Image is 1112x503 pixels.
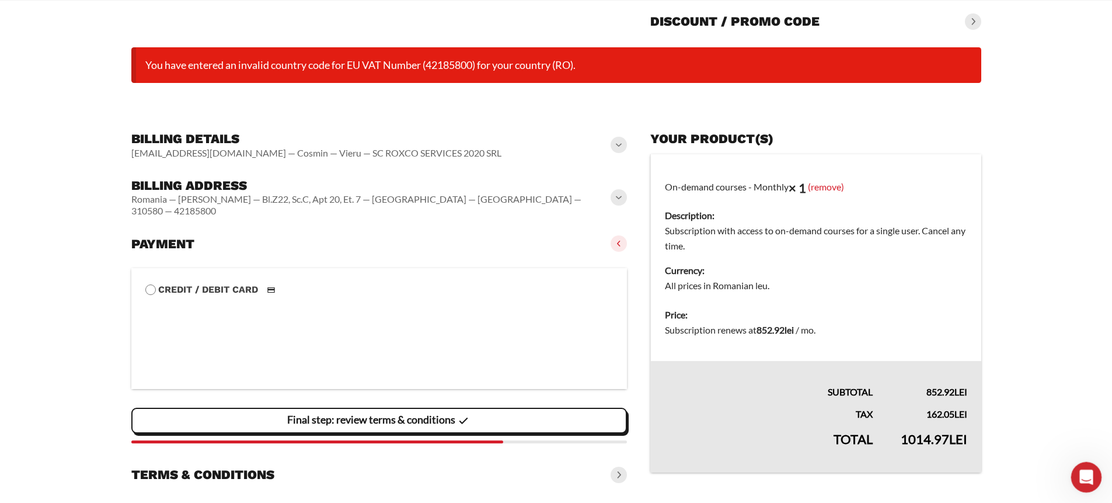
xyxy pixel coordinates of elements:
[796,324,814,335] span: / mo
[1071,462,1102,493] iframe: Intercom live chat
[131,408,628,433] vaadin-button: Final step: review terms & conditions
[665,263,967,278] dt: Currency:
[954,408,967,419] span: lei
[949,431,967,447] span: lei
[19,12,215,57] div: Try entering your VAT number with the Romania country code: . Our system requires the country cod...
[37,383,46,392] button: Gif picker
[18,383,27,392] button: Emoji picker
[19,103,215,138] div: This will be reviewed by a human - if you're not satisfied with this answer, just respond and our...
[19,338,182,396] div: Thanks for confirming! Our team will review this and assist you further. Meanwhile, if you have a...
[9,5,224,145] div: Try entering your VAT number with the Romania country code:RO42185800. Our system requires the co...
[200,378,219,397] button: Send a message…
[665,307,967,322] dt: Price:
[9,216,191,287] div: I understand this VAT number issue is frustrating. Would you like me to connect you with a human ...
[8,5,30,27] button: go back
[131,47,981,83] li: You have entered an invalid country code for EU VAT Number (42185800) for your country (RO).
[9,216,224,296] div: Fin says…
[651,422,887,473] th: Total
[954,386,967,397] span: lei
[143,295,611,375] iframe: Secure payment input frame
[665,208,967,223] dt: Description:
[205,5,226,26] div: Close
[651,361,887,400] th: Subtotal
[145,282,613,297] label: Credit / Debit Card
[191,296,224,322] div: yes
[651,154,981,300] td: On-demand courses - Monthly
[9,296,224,331] div: Cosmin says…
[665,223,967,254] dd: Subscription with access to on-demand courses for a single user. Cancel any time.
[10,358,224,378] textarea: Message…
[651,400,887,422] th: Tax
[9,331,224,428] div: Fin says…
[131,178,613,194] h3: Billing address
[196,181,224,207] div: no
[260,283,282,297] img: Credit / Debit Card
[33,6,52,25] img: Profile image for Fin
[19,64,215,98] div: If the system still rejects it, verify your VAT number using the EU VIES system first - if VIES v...
[131,236,194,252] h3: Payment
[665,278,967,293] dd: All prices in Romanian leu.
[9,5,224,146] div: Fin says…
[145,285,156,295] input: Credit / Debit CardCredit / Debit Card
[131,131,501,147] h3: Billing details
[9,146,99,172] div: Was that helpful?
[19,153,90,165] div: Was that helpful?
[808,181,844,192] a: (remove)
[901,431,967,447] bdi: 1014.97
[926,386,967,397] bdi: 852.92
[57,15,145,26] p: The team can also help
[650,13,820,30] h3: Discount / promo code
[19,223,182,280] div: I understand this VAT number issue is frustrating. Would you like me to connect you with a human ...
[113,24,172,33] b: RO42185800
[789,180,806,196] strong: × 1
[82,48,91,57] a: Source reference 10485065:
[131,147,501,159] vaadin-horizontal-layout: [EMAIL_ADDRESS][DOMAIN_NAME] — Cosmin — Vieru — SC ROXCO SERVICES 2020 SRL
[183,5,205,27] button: Home
[9,181,224,216] div: Cosmin says…
[55,383,65,392] button: Upload attachment
[205,188,215,200] div: no
[926,408,967,419] bdi: 162.05
[57,6,71,15] h1: Fin
[9,146,224,181] div: Fin says…
[201,303,215,315] div: yes
[785,324,794,335] span: lei
[131,193,613,217] vaadin-horizontal-layout: Romania — [PERSON_NAME] — Bl.Z22, Sc.C, Apt 20, Et. 7 — [GEOGRAPHIC_DATA] — [GEOGRAPHIC_DATA] — 3...
[665,324,815,335] span: Subscription renews at .
[131,467,274,483] h3: Terms & conditions
[757,324,794,335] bdi: 852.92
[9,331,191,403] div: Thanks for confirming! Our team will review this and assist you further. Meanwhile, if you have a...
